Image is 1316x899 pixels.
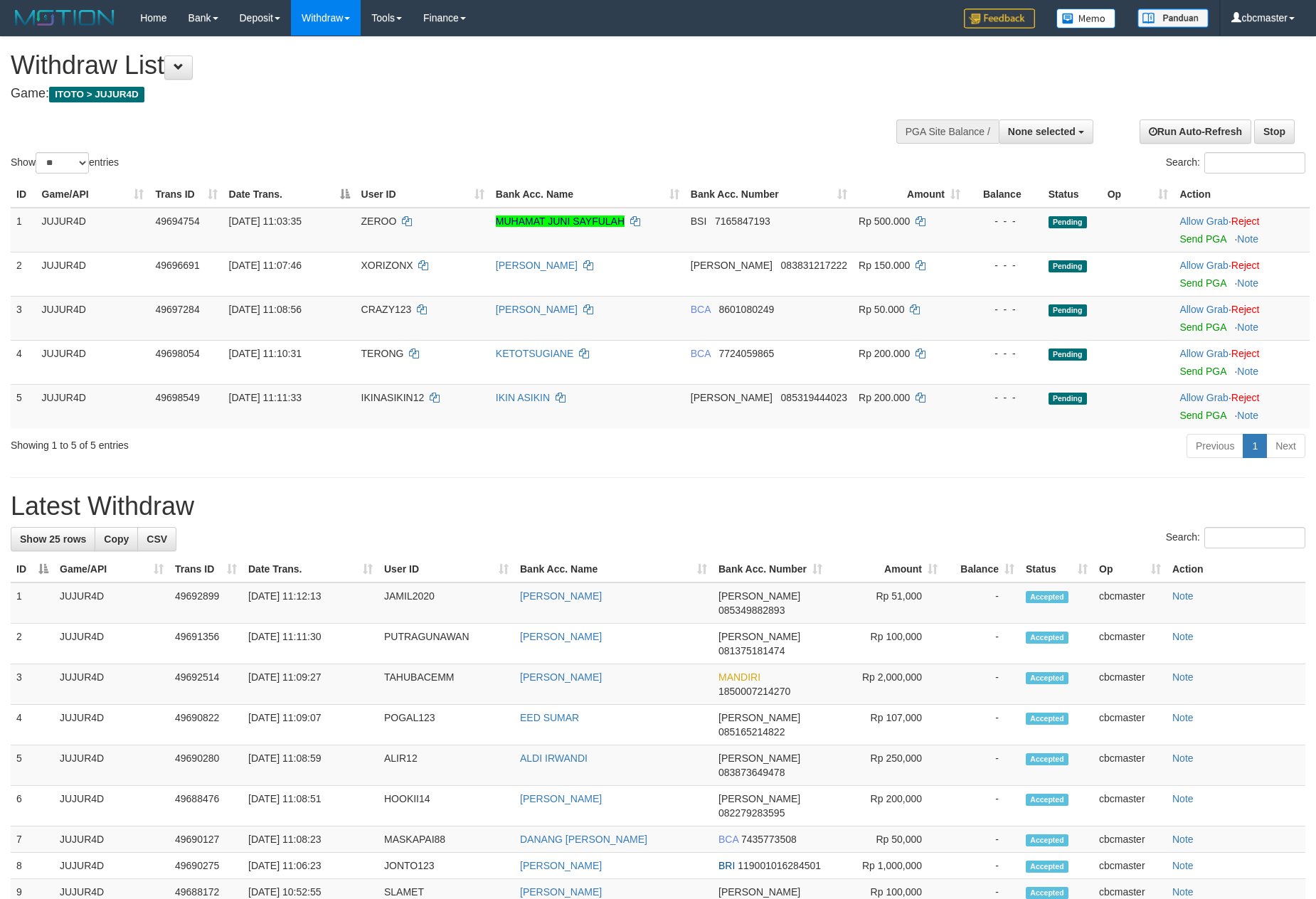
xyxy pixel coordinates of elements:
a: Reject [1231,348,1260,359]
a: Send PGA [1179,410,1226,421]
td: PUTRAGUNAWAN [378,624,514,664]
span: CRAZY123 [361,304,412,315]
th: Date Trans.: activate to sort column ascending [243,556,378,583]
div: - - - [972,302,1037,316]
a: [PERSON_NAME] [520,590,602,602]
div: - - - [972,258,1037,272]
a: Copy [95,527,138,551]
th: Bank Acc. Number: activate to sort column ascending [685,181,853,208]
span: Pending [1049,304,1087,316]
a: [PERSON_NAME] [496,260,578,271]
a: Reject [1231,260,1260,271]
td: Rp 100,000 [828,624,943,664]
a: Note [1172,712,1194,723]
a: Run Auto-Refresh [1140,119,1251,144]
span: Pending [1049,260,1087,272]
th: Bank Acc. Name: activate to sort column ascending [490,181,685,208]
span: [DATE] 11:03:35 [229,216,302,227]
h1: Latest Withdraw [11,492,1305,521]
td: 49690280 [169,745,243,786]
a: Note [1172,860,1194,871]
td: 49691356 [169,624,243,664]
span: BRI [718,860,735,871]
td: cbcmaster [1093,624,1167,664]
td: 3 [11,296,36,340]
td: 49690822 [169,705,243,745]
a: EED SUMAR [520,712,579,723]
a: MUHAMAT JUNI SAYFULAH [496,216,625,227]
td: JUJUR4D [54,786,169,826]
span: ZEROO [361,216,397,227]
span: ITOTO > JUJUR4D [49,87,144,102]
td: · [1174,340,1310,384]
span: Rp 50.000 [859,304,905,315]
a: Send PGA [1179,321,1226,333]
span: Accepted [1026,887,1068,899]
td: MASKAPAI88 [378,826,514,853]
td: - [943,705,1020,745]
span: 49694754 [155,216,199,227]
th: Amount: activate to sort column ascending [828,556,943,583]
img: Feedback.jpg [964,9,1035,28]
a: Send PGA [1179,277,1226,289]
td: 4 [11,705,54,745]
a: Note [1172,793,1194,804]
a: Reject [1231,392,1260,403]
span: Accepted [1026,672,1068,684]
span: BCA [691,348,711,359]
input: Search: [1204,152,1305,174]
span: Copy 082279283595 to clipboard [718,807,785,819]
td: 49690127 [169,826,243,853]
span: Copy 7435773508 to clipboard [741,834,797,845]
td: [DATE] 11:11:30 [243,624,378,664]
td: JUJUR4D [54,826,169,853]
th: ID: activate to sort column descending [11,556,54,583]
td: JUJUR4D [54,664,169,705]
td: · [1174,208,1310,252]
input: Search: [1204,527,1305,548]
span: · [1179,216,1231,227]
span: Copy 083831217222 to clipboard [781,260,847,271]
a: Note [1172,752,1194,764]
select: Showentries [36,152,89,174]
td: cbcmaster [1093,745,1167,786]
td: [DATE] 11:08:59 [243,745,378,786]
span: Copy 1850007214270 to clipboard [718,686,790,697]
label: Show entries [11,152,119,174]
td: cbcmaster [1093,583,1167,624]
a: 1 [1243,434,1267,458]
a: Note [1237,366,1258,377]
span: IKINASIKIN12 [361,392,425,403]
th: Trans ID: activate to sort column ascending [169,556,243,583]
span: · [1179,392,1231,403]
a: Reject [1231,304,1260,315]
td: 1 [11,583,54,624]
td: POGAL123 [378,705,514,745]
span: Copy 119001016284501 to clipboard [738,860,821,871]
a: DANANG [PERSON_NAME] [520,834,647,845]
td: 49690275 [169,853,243,879]
span: [DATE] 11:07:46 [229,260,302,271]
h4: Game: [11,87,863,101]
td: · [1174,384,1310,428]
a: Note [1237,277,1258,289]
a: [PERSON_NAME] [520,886,602,898]
td: 5 [11,384,36,428]
td: 49692899 [169,583,243,624]
td: cbcmaster [1093,705,1167,745]
td: cbcmaster [1093,786,1167,826]
th: Op: activate to sort column ascending [1093,556,1167,583]
td: [DATE] 11:08:23 [243,826,378,853]
a: Next [1266,434,1305,458]
span: Rp 150.000 [859,260,910,271]
span: [DATE] 11:08:56 [229,304,302,315]
span: 49697284 [155,304,199,315]
h1: Withdraw List [11,51,863,80]
td: - [943,786,1020,826]
span: [PERSON_NAME] [718,712,800,723]
td: Rp 50,000 [828,826,943,853]
a: [PERSON_NAME] [520,860,602,871]
th: Action [1174,181,1310,208]
td: ALIR12 [378,745,514,786]
div: PGA Site Balance / [896,119,999,144]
